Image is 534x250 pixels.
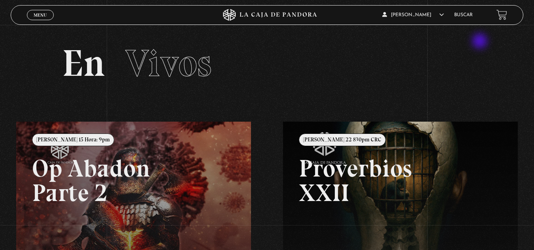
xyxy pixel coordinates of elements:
span: Menu [34,13,47,17]
span: Vivos [125,41,211,86]
a: View your shopping cart [496,9,507,20]
span: [PERSON_NAME] [382,13,444,17]
span: Cerrar [31,19,49,24]
h2: En [62,45,472,82]
a: Buscar [454,13,473,17]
